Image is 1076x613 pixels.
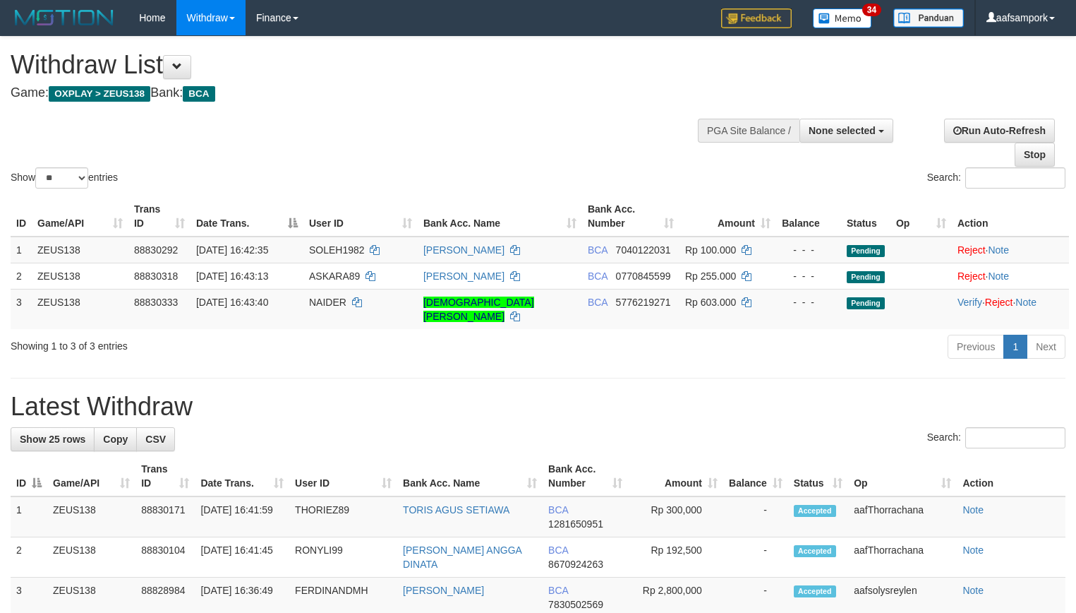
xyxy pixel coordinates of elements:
th: Date Trans.: activate to sort column descending [191,196,303,237]
span: SOLEH1982 [309,244,365,256]
a: Note [988,244,1009,256]
a: Note [962,504,984,516]
span: BCA [548,544,568,556]
span: Rp 100.000 [685,244,736,256]
th: Op: activate to sort column ascending [848,456,957,496]
th: Game/API: activate to sort column ascending [47,456,135,496]
a: Note [988,270,1009,282]
label: Search: [927,427,1065,448]
span: Copy [103,434,128,445]
a: Note [1015,297,1036,308]
a: [PERSON_NAME] [403,585,484,596]
span: Rp 255.000 [685,270,736,282]
th: Trans ID: activate to sort column ascending [135,456,195,496]
a: Copy [94,427,137,451]
th: ID [11,196,32,237]
span: BCA [183,86,214,102]
th: Op: activate to sort column ascending [890,196,952,237]
td: ZEUS138 [32,237,128,263]
td: ZEUS138 [47,496,135,537]
a: Reject [957,244,986,256]
span: Copy 5776219271 to clipboard [616,297,671,308]
span: BCA [588,270,607,282]
span: 88830318 [134,270,178,282]
td: 1 [11,237,32,263]
th: Bank Acc. Name: activate to sort column ascending [418,196,582,237]
td: 2 [11,537,47,578]
span: BCA [588,297,607,308]
span: OXPLAY > ZEUS138 [49,86,150,102]
div: - - - [782,243,835,257]
td: - [723,537,788,578]
span: [DATE] 16:43:40 [196,297,268,308]
a: Verify [957,297,982,308]
th: Amount: activate to sort column ascending [679,196,776,237]
td: · [952,237,1069,263]
span: 88830333 [134,297,178,308]
span: ASKARA89 [309,270,360,282]
h4: Game: Bank: [11,86,703,100]
a: [DEMOGRAPHIC_DATA][PERSON_NAME] [423,297,534,322]
span: Copy 8670924263 to clipboard [548,559,603,570]
a: Reject [957,270,986,282]
th: Trans ID: activate to sort column ascending [128,196,191,237]
a: Stop [1015,143,1055,167]
span: Pending [847,297,885,309]
span: Copy 7830502569 to clipboard [548,599,603,610]
th: Amount: activate to sort column ascending [628,456,723,496]
img: panduan.png [893,8,964,28]
td: 3 [11,289,32,329]
span: [DATE] 16:42:35 [196,244,268,256]
td: 1 [11,496,47,537]
th: User ID: activate to sort column ascending [289,456,397,496]
span: Pending [847,271,885,283]
span: Pending [847,245,885,257]
td: Rp 192,500 [628,537,723,578]
span: None selected [809,125,876,136]
th: Bank Acc. Name: activate to sort column ascending [397,456,543,496]
td: 88830104 [135,537,195,578]
span: Copy 0770845599 to clipboard [616,270,671,282]
a: Reject [985,297,1013,308]
td: THORIEZ89 [289,496,397,537]
img: MOTION_logo.png [11,7,118,28]
td: aafThorrachana [848,537,957,578]
th: Action [952,196,1069,237]
select: Showentries [35,167,88,189]
a: TORIS AGUS SETIAWA [403,504,509,516]
span: 88830292 [134,244,178,256]
td: RONYLI99 [289,537,397,578]
th: Status: activate to sort column ascending [788,456,848,496]
th: Date Trans.: activate to sort column ascending [195,456,289,496]
div: - - - [782,295,835,309]
a: Next [1027,335,1065,359]
td: [DATE] 16:41:45 [195,537,289,578]
span: Accepted [794,585,836,597]
td: - [723,496,788,537]
th: ID: activate to sort column descending [11,456,47,496]
td: Rp 300,000 [628,496,723,537]
a: Run Auto-Refresh [944,119,1055,143]
a: Previous [948,335,1004,359]
span: BCA [588,244,607,256]
h1: Withdraw List [11,51,703,79]
span: [DATE] 16:43:13 [196,270,268,282]
a: Note [962,585,984,596]
th: Bank Acc. Number: activate to sort column ascending [543,456,628,496]
span: Rp 603.000 [685,297,736,308]
a: CSV [136,427,175,451]
td: · [952,263,1069,289]
input: Search: [965,427,1065,448]
span: BCA [548,585,568,596]
td: 2 [11,263,32,289]
th: Bank Acc. Number: activate to sort column ascending [582,196,679,237]
button: None selected [799,119,893,143]
span: BCA [548,504,568,516]
div: PGA Site Balance / [698,119,799,143]
td: · · [952,289,1069,329]
th: Status [841,196,890,237]
td: ZEUS138 [47,537,135,578]
th: Game/API: activate to sort column ascending [32,196,128,237]
span: Copy 1281650951 to clipboard [548,518,603,530]
th: Balance: activate to sort column ascending [723,456,788,496]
